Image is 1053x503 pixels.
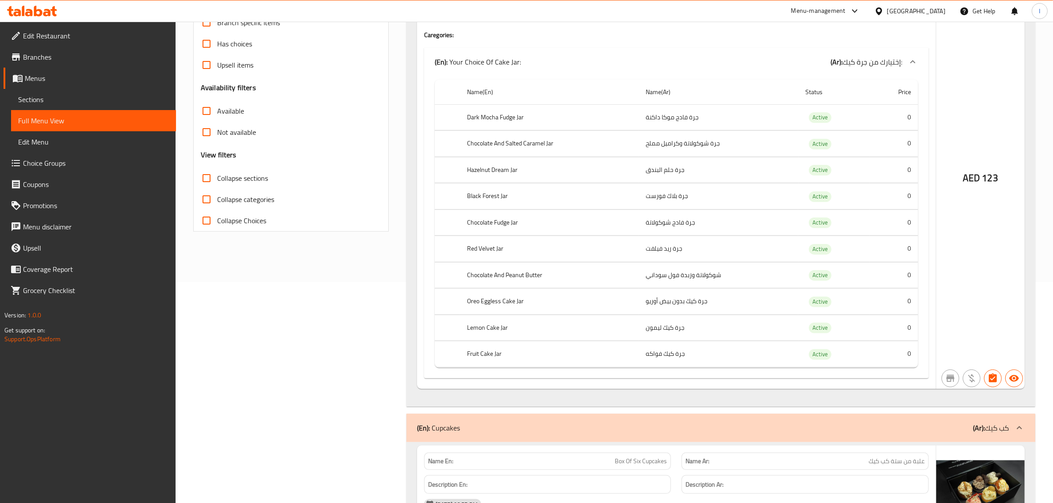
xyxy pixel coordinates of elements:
a: Upsell [4,237,176,259]
a: Coverage Report [4,259,176,280]
span: Active [809,270,831,280]
b: (En): [435,55,448,69]
td: شوكولاتة وزبدة فول سوداني [639,262,798,288]
span: Box Of Six Cupcakes [615,457,667,466]
a: Edit Menu [11,131,176,152]
h3: View filters [201,150,237,160]
div: Active [809,112,831,123]
td: 0 [870,262,918,288]
span: إختيارك من جرة كيك: [842,55,902,69]
b: (Ar): [831,55,842,69]
a: Menu disclaimer [4,216,176,237]
span: Active [809,112,831,122]
span: Active [809,349,831,359]
span: Menu disclaimer [23,221,169,232]
td: 0 [870,210,918,236]
a: Edit Restaurant [4,25,176,46]
a: Menus [4,68,176,89]
th: Lemon Cake Jar [460,315,639,341]
b: (En): [417,421,430,434]
span: Active [809,217,831,228]
span: Collapse Choices [217,215,266,226]
th: Red Velvet Jar [460,236,639,262]
span: Grocery Checklist [23,285,169,296]
div: Active [809,244,831,255]
table: choices table [435,80,918,368]
button: Not branch specific item [942,370,959,387]
span: Active [809,297,831,307]
th: Chocolate And Peanut Butter [460,262,639,288]
button: Available [1005,370,1023,387]
span: Get support on: [4,324,45,336]
div: [GEOGRAPHIC_DATA] [887,6,946,16]
span: Sections [18,94,169,105]
td: جرة كيك فواكه [639,341,798,367]
span: AED [963,169,980,187]
a: Branches [4,46,176,68]
td: جرة فادج موكا داكنة [639,104,798,130]
th: Status [798,80,870,105]
span: Active [809,139,831,149]
td: 0 [870,157,918,183]
span: Collapse sections [217,173,268,183]
span: 1.0.0 [27,309,41,321]
a: Choice Groups [4,152,176,174]
div: Menu-management [791,6,846,16]
th: Price [870,80,918,105]
span: Active [809,165,831,175]
div: (En): Your Choice Of Cake Jar:(Ar):إختيارك من جرة كيك: [424,48,929,76]
button: Has choices [984,370,1002,387]
span: Menus [25,73,169,84]
strong: Description Ar: [685,479,724,490]
th: Fruit Cake Jar [460,341,639,367]
th: Chocolate And Salted Caramel Jar [460,131,639,157]
th: Dark Mocha Fudge Jar [460,104,639,130]
span: Collapse categories [217,194,274,205]
span: Upsell [23,243,169,253]
td: 0 [870,341,918,367]
span: علبة من ستة كب كيك [869,457,925,466]
span: Coupons [23,179,169,190]
div: Active [809,270,831,281]
span: Active [809,244,831,254]
span: Available [217,106,244,116]
td: جرة بلاك فورست [639,183,798,210]
span: Has choices [217,38,252,49]
div: Active [809,349,831,360]
td: جرة فادج شوكولاتة [639,210,798,236]
span: Branches [23,52,169,62]
a: Sections [11,89,176,110]
td: 0 [870,183,918,210]
a: Coupons [4,174,176,195]
span: Active [809,323,831,333]
span: Edit Menu [18,137,169,147]
p: كب كيك [973,423,1009,433]
td: جرة كيك بدون بيض أوريو [639,289,798,315]
span: Upsell items [217,60,253,70]
td: جرة كيك ليمون [639,315,798,341]
strong: Name En: [428,457,453,466]
span: Edit Restaurant [23,30,169,41]
b: (Ar): [973,421,985,434]
td: جرة حلم البندق [639,157,798,183]
th: Oreo Eggless Cake Jar [460,289,639,315]
button: Purchased item [963,370,980,387]
a: Support.OpsPlatform [4,333,61,345]
td: 0 [870,131,918,157]
span: Version: [4,309,26,321]
div: (En): Cupcakes(Ar):كب كيك [406,414,1035,442]
td: جرة ريد فيلفت [639,236,798,262]
strong: Name Ar: [685,457,709,466]
h3: Availability filters [201,83,256,93]
span: I [1039,6,1040,16]
div: Active [809,191,831,202]
td: 0 [870,315,918,341]
th: Black Forest Jar [460,183,639,210]
span: Promotions [23,200,169,211]
td: 0 [870,104,918,130]
span: Not available [217,127,256,137]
